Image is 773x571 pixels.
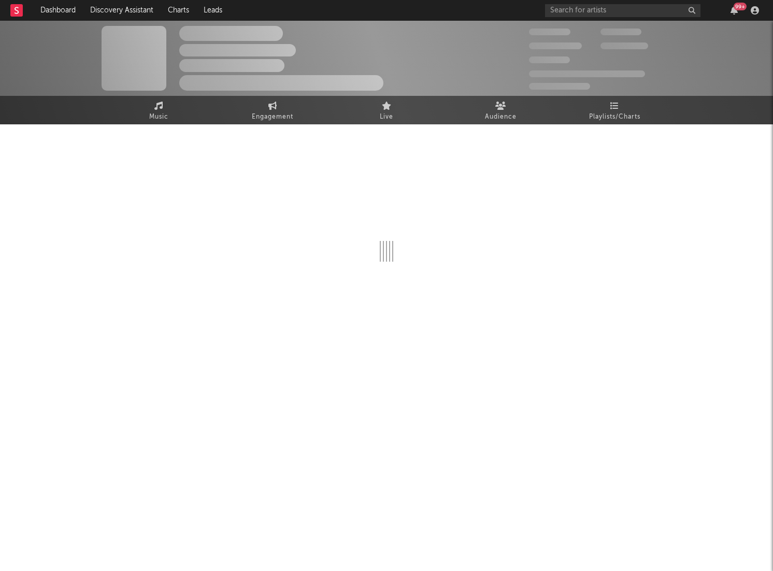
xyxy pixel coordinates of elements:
[529,28,570,35] span: 300,000
[529,42,582,49] span: 50,000,000
[529,70,645,77] span: 50,000,000 Monthly Listeners
[529,56,570,63] span: 100,000
[330,96,443,124] a: Live
[252,111,293,123] span: Engagement
[380,111,393,123] span: Live
[443,96,557,124] a: Audience
[589,111,640,123] span: Playlists/Charts
[734,3,747,10] div: 99 +
[529,83,590,90] span: Jump Score: 85.0
[545,4,700,17] input: Search for artists
[557,96,671,124] a: Playlists/Charts
[216,96,330,124] a: Engagement
[102,96,216,124] a: Music
[731,6,738,15] button: 99+
[149,111,168,123] span: Music
[600,28,641,35] span: 100,000
[600,42,648,49] span: 1,000,000
[485,111,517,123] span: Audience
